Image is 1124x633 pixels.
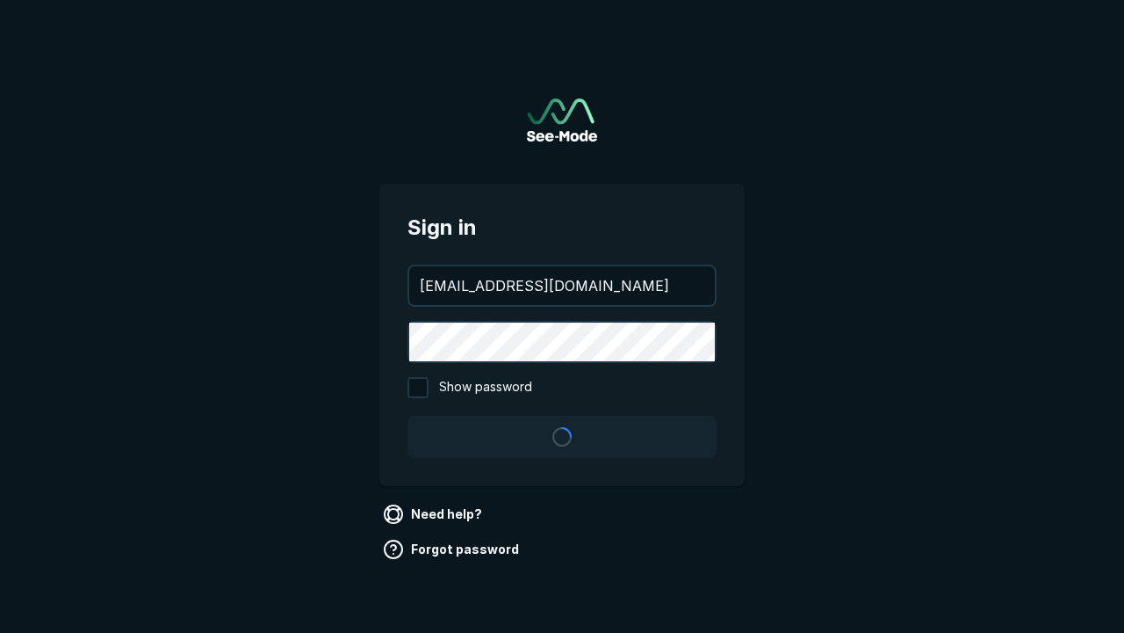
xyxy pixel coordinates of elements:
a: Forgot password [379,535,526,564]
a: Need help? [379,500,489,528]
img: See-Mode Logo [527,98,597,142]
span: Sign in [407,212,717,244]
input: your@email.com [409,266,715,305]
span: Show password [439,377,532,398]
a: Go to sign in [527,98,597,142]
